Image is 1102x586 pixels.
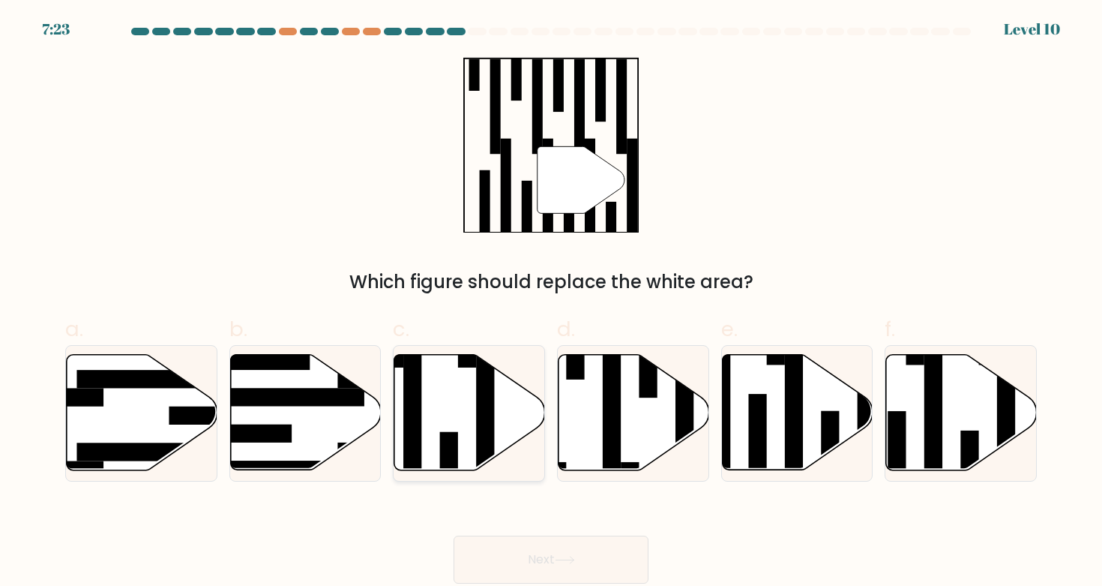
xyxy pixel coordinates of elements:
[1004,18,1060,41] div: Level 10
[885,314,895,344] span: f.
[557,314,575,344] span: d.
[454,536,648,584] button: Next
[65,314,83,344] span: a.
[74,269,1028,296] div: Which figure should replace the white area?
[42,18,70,41] div: 7:23
[538,146,624,213] g: "
[393,314,409,344] span: c.
[721,314,738,344] span: e.
[229,314,247,344] span: b.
